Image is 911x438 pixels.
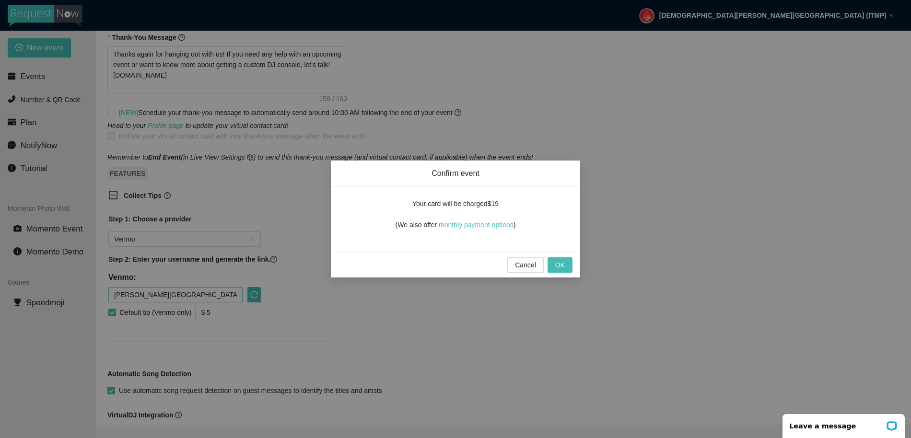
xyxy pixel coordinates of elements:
span: Cancel [515,260,536,270]
iframe: LiveChat chat widget [776,408,911,438]
div: Your card will be charged $19 [412,198,499,209]
div: (We also offer ) [396,209,516,230]
a: monthly payment options [439,221,514,229]
span: Confirm event [342,168,569,179]
button: Cancel [507,257,544,273]
span: OK [555,260,565,270]
button: OK [548,257,572,273]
